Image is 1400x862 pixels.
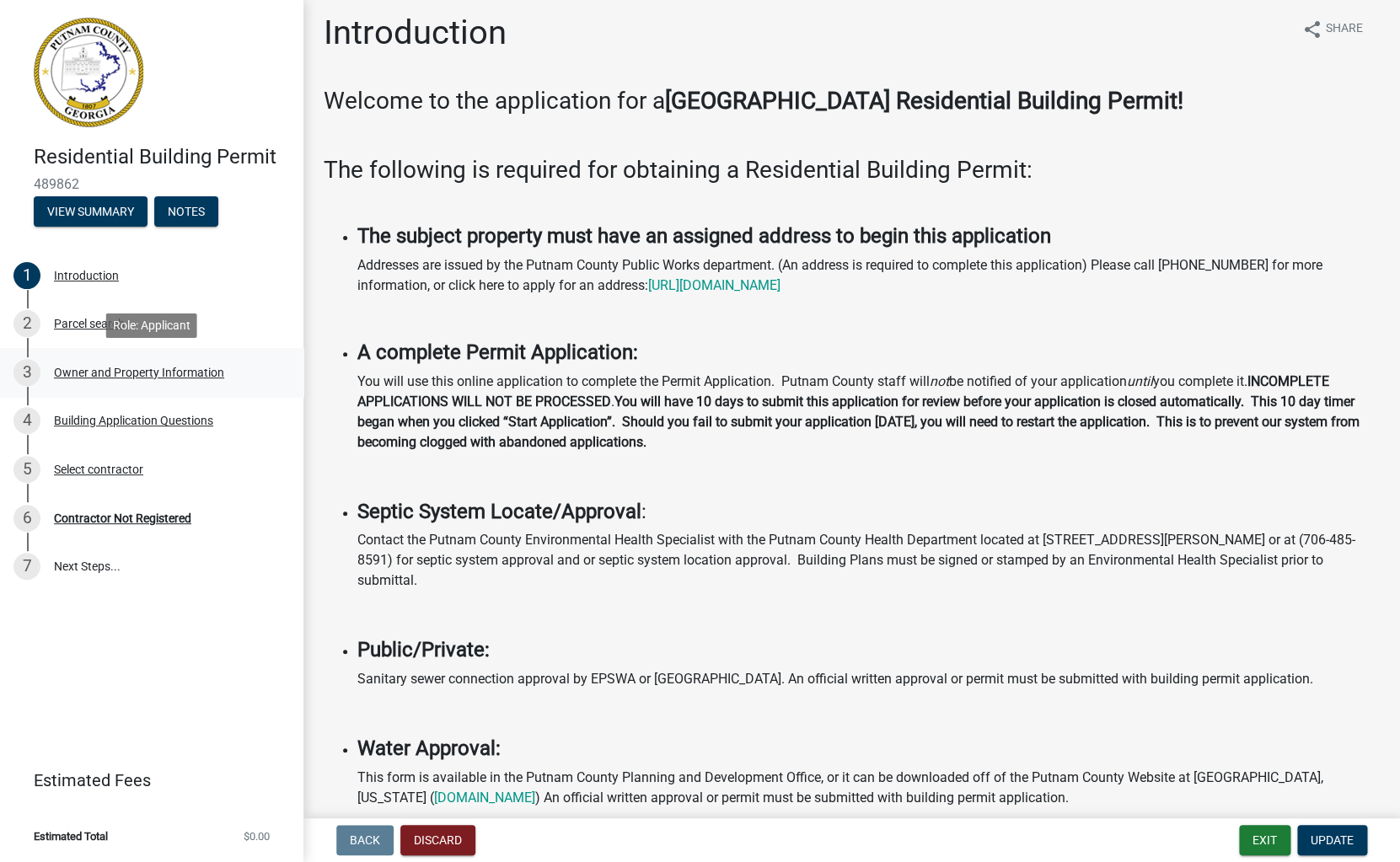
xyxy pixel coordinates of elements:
a: [DOMAIN_NAME] [434,790,535,806]
button: shareShare [1289,13,1376,46]
span: Share [1326,19,1363,40]
h3: The following is required for obtaining a Residential Building Permit: [324,156,1380,185]
button: Update [1297,825,1367,855]
div: Building Application Questions [54,415,213,426]
h4: : [357,500,1380,524]
strong: The subject property must have an assigned address to begin this application [357,224,1051,248]
span: 489862 [34,176,270,192]
strong: Septic System Locate/Approval [357,500,641,523]
div: Contractor Not Registered [54,512,191,524]
div: 1 [13,262,40,289]
button: Back [336,825,394,855]
p: Sanitary sewer connection approval by EPSWA or [GEOGRAPHIC_DATA]. An official written approval or... [357,669,1380,689]
h3: Welcome to the application for a [324,87,1380,115]
div: Role: Applicant [106,313,197,338]
div: Owner and Property Information [54,367,224,378]
a: [URL][DOMAIN_NAME] [648,277,780,293]
div: 3 [13,359,40,386]
button: Discard [400,825,475,855]
strong: INCOMPLETE APPLICATIONS WILL NOT BE PROCESSED [357,373,1329,410]
div: 2 [13,310,40,337]
a: Estimated Fees [13,763,276,797]
div: 6 [13,505,40,532]
span: Update [1311,833,1354,847]
strong: A complete Permit Application: [357,340,638,364]
button: Notes [154,196,218,227]
div: Introduction [54,270,119,281]
div: Parcel search [54,318,125,329]
i: not [930,373,949,389]
h1: Introduction [324,13,507,53]
span: Estimated Total [34,831,108,842]
p: Addresses are issued by the Putnam County Public Works department. (An address is required to com... [357,255,1380,296]
div: 7 [13,553,40,580]
button: Exit [1239,825,1290,855]
p: This form is available in the Putnam County Planning and Development Office, or it can be downloa... [357,768,1380,808]
wm-modal-confirm: Notes [154,206,218,219]
strong: Public/Private: [357,638,490,661]
button: View Summary [34,196,148,227]
span: Back [350,833,380,847]
wm-modal-confirm: Summary [34,206,148,219]
i: until [1127,373,1153,389]
h4: Residential Building Permit [34,145,290,169]
strong: You will have 10 days to submit this application for review before your application is closed aut... [357,394,1360,450]
i: share [1302,19,1322,40]
p: Contact the Putnam County Environmental Health Specialist with the Putnam County Health Departmen... [357,530,1380,591]
p: You will use this online application to complete the Permit Application. Putnam County staff will... [357,372,1380,452]
strong: Water Approval: [357,736,501,760]
div: 5 [13,456,40,483]
div: 4 [13,407,40,434]
span: $0.00 [244,831,270,842]
div: Select contractor [54,463,143,475]
strong: [GEOGRAPHIC_DATA] Residential Building Permit! [665,87,1183,115]
img: Putnam County, Georgia [34,18,143,127]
